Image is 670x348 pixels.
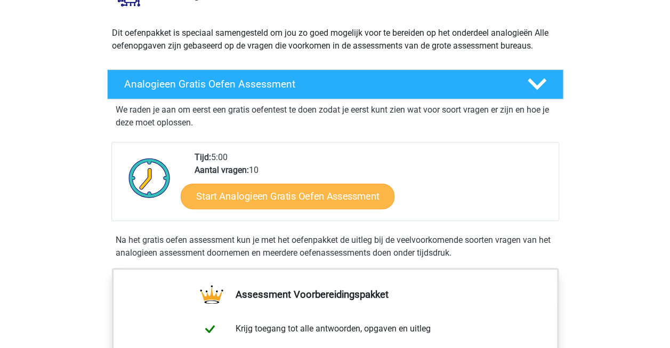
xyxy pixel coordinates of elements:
b: Tijd: [195,152,211,162]
div: Na het gratis oefen assessment kun je met het oefenpakket de uitleg bij de veelvoorkomende soorte... [111,234,559,259]
a: Analogieen Gratis Oefen Assessment [103,69,568,99]
a: Start Analogieen Gratis Oefen Assessment [181,183,394,209]
h4: Analogieen Gratis Oefen Assessment [124,78,510,90]
p: We raden je aan om eerst een gratis oefentest te doen zodat je eerst kunt zien wat voor soort vra... [116,104,555,129]
p: Dit oefenpakket is speciaal samengesteld om jou zo goed mogelijk voor te bereiden op het onderdee... [112,27,559,52]
img: Klok [123,151,176,204]
b: Aantal vragen: [195,165,249,175]
div: 5:00 10 [187,151,558,220]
